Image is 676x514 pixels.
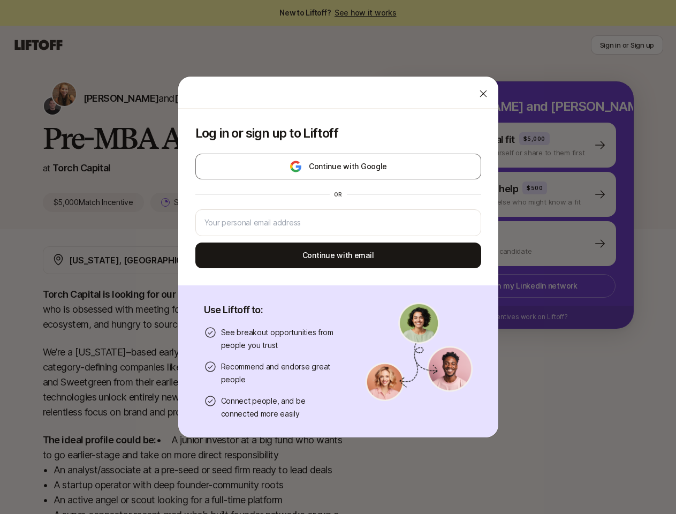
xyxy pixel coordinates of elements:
[204,216,472,229] input: Your personal email address
[221,395,340,420] p: Connect people, and be connected more easily
[195,243,481,268] button: Continue with email
[366,303,473,401] img: signup-banner
[195,126,481,141] p: Log in or sign up to Liftoff
[204,303,340,318] p: Use Liftoff to:
[289,160,302,173] img: google-logo
[330,190,347,199] div: or
[221,326,340,352] p: See breakout opportunities from people you trust
[195,154,481,179] button: Continue with Google
[221,360,340,386] p: Recommend and endorse great people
